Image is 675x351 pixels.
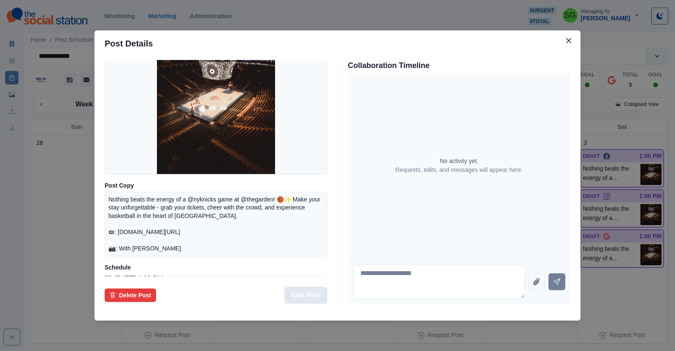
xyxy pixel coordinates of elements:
[548,273,565,290] button: Send message
[115,274,163,284] p: [DATE] 1:00 PM
[105,181,327,190] p: Post Copy
[562,34,575,47] button: Close
[528,273,545,290] button: Attach file
[395,166,523,174] p: Requests, edits, and messages will appear here.
[105,288,156,302] button: Delete Post
[440,157,478,166] p: No activity yet.
[157,27,275,174] img: lugrqrpkljzwbssx8iyt
[105,263,327,272] p: Schedule
[348,60,571,71] p: Collaboration Timeline
[94,30,580,57] header: Post Details
[284,287,327,304] button: Edit Post
[108,196,324,253] p: Nothing beats the energy of a @nyknicks game at @thegarden! 🏀✨ Make your stay unforgettable - gra...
